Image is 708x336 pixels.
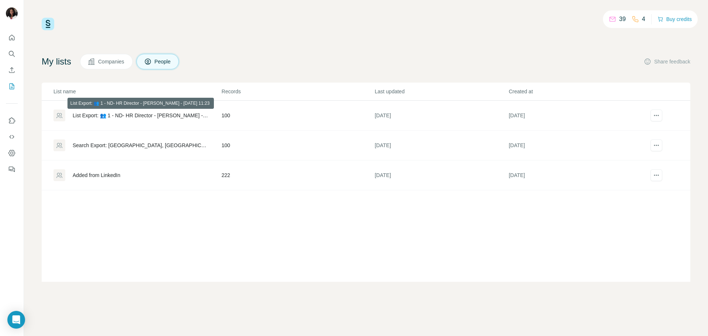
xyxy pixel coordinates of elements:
[509,131,642,160] td: [DATE]
[73,172,120,179] div: Added from LinkedIn
[6,146,18,160] button: Dashboard
[644,58,690,65] button: Share feedback
[42,18,54,30] img: Surfe Logo
[221,160,374,190] td: 222
[374,160,508,190] td: [DATE]
[98,58,125,65] span: Companies
[221,131,374,160] td: 100
[155,58,171,65] span: People
[6,63,18,77] button: Enrich CSV
[509,88,642,95] p: Created at
[650,110,662,121] button: actions
[374,101,508,131] td: [DATE]
[650,139,662,151] button: actions
[6,130,18,143] button: Use Surfe API
[73,112,209,119] div: List Export: 👥 1 - ND- HR Director - [PERSON_NAME] - [DATE] 11:23
[642,15,645,24] p: 4
[509,101,642,131] td: [DATE]
[221,101,374,131] td: 100
[222,88,374,95] p: Records
[7,311,25,329] div: Open Intercom Messenger
[6,47,18,60] button: Search
[619,15,626,24] p: 39
[509,160,642,190] td: [DATE]
[73,142,209,149] div: Search Export: [GEOGRAPHIC_DATA], [GEOGRAPHIC_DATA], Human Resources, Director, [GEOGRAPHIC_DATA]...
[53,88,221,95] p: List name
[6,7,18,19] img: Avatar
[42,56,71,67] h4: My lists
[6,114,18,127] button: Use Surfe on LinkedIn
[650,169,662,181] button: actions
[6,31,18,44] button: Quick start
[374,131,508,160] td: [DATE]
[657,14,692,24] button: Buy credits
[6,80,18,93] button: My lists
[375,88,508,95] p: Last updated
[6,163,18,176] button: Feedback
